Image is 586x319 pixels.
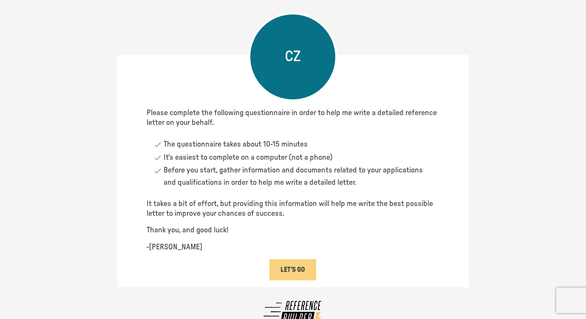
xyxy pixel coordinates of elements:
p: - [PERSON_NAME] [147,243,440,252]
p: Thank you, and good luck! [147,226,440,235]
p: Before you start, gather information and documents related to your applications and qualification... [164,164,433,189]
button: LET'S GO [269,259,316,280]
p: Please complete the following questionnaire in order to help me write a detailed reference letter... [147,108,440,128]
p: CZ [285,47,301,67]
p: The questionnaire takes about 10-15 minutes [164,138,308,151]
p: It takes a bit of effort, but providing this information will help me write the best possible let... [147,199,440,219]
p: It's easiest to complete on a computer (not a phone) [164,152,332,164]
